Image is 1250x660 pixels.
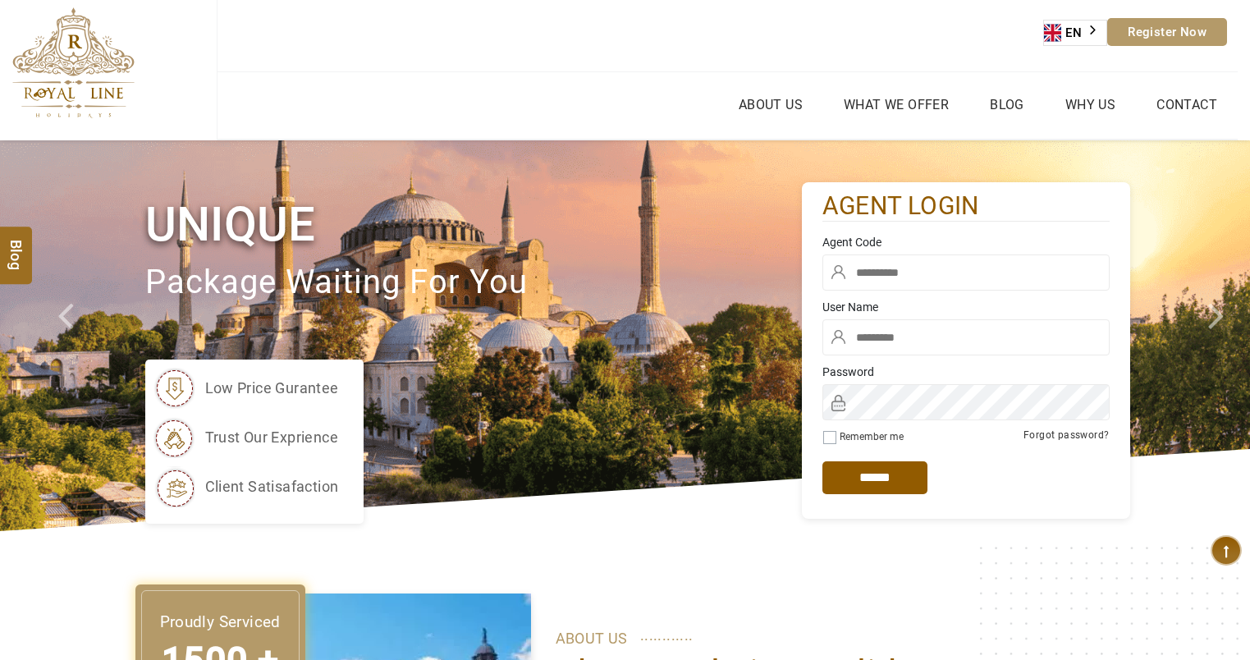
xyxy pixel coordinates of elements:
[1044,21,1106,45] a: EN
[6,239,27,253] span: Blog
[556,626,1106,651] p: ABOUT US
[986,93,1028,117] a: Blog
[38,140,100,531] a: Check next prev
[153,466,339,507] li: client satisafaction
[822,234,1110,250] label: Agent Code
[12,7,135,118] img: The Royal Line Holidays
[1152,93,1221,117] a: Contact
[1043,20,1107,46] aside: Language selected: English
[822,364,1110,380] label: Password
[1023,429,1109,441] a: Forgot password?
[145,255,802,310] p: package waiting for you
[640,623,694,648] span: ............
[840,431,904,442] label: Remember me
[153,368,339,409] li: low price gurantee
[1107,18,1227,46] a: Register Now
[735,93,807,117] a: About Us
[145,194,802,255] h1: Unique
[840,93,953,117] a: What we Offer
[153,417,339,458] li: trust our exprience
[1043,20,1107,46] div: Language
[822,299,1110,315] label: User Name
[1061,93,1120,117] a: Why Us
[822,190,1110,222] h2: agent login
[1188,140,1250,531] a: Check next image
